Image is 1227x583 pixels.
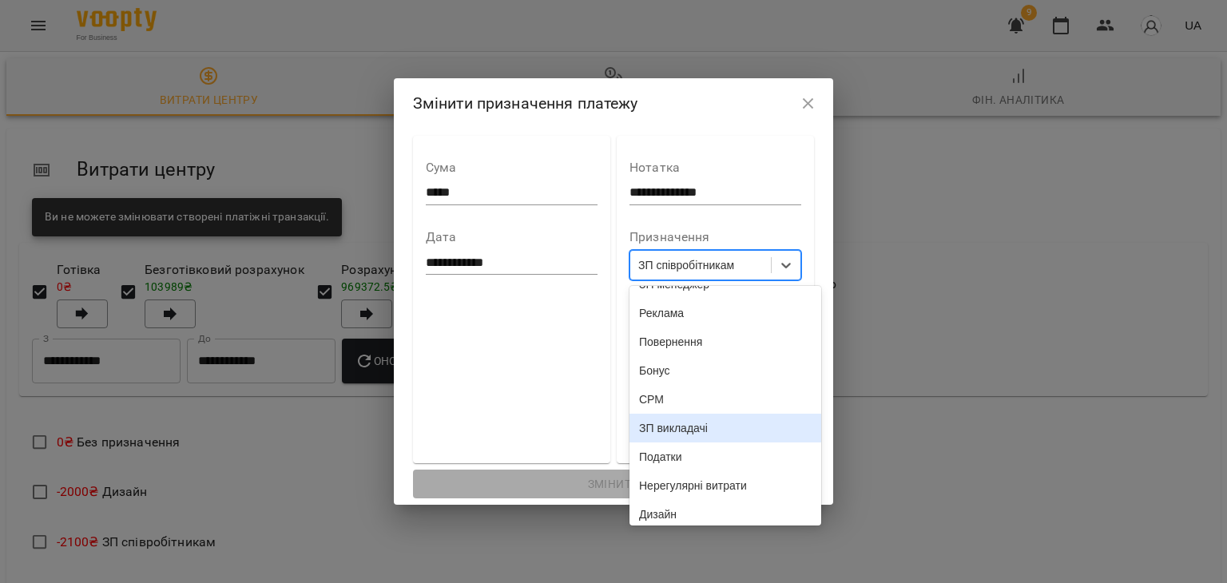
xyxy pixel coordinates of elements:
label: Нотатка [629,161,801,174]
div: Дизайн [629,500,821,529]
div: СРМ [629,385,821,414]
div: Бонус [629,356,821,385]
label: Призначення [629,231,801,244]
div: ЗП викладачі [629,414,821,442]
div: Повернення [629,327,821,356]
label: Сума [426,161,598,174]
div: Податки [629,442,821,471]
h2: Змінити призначення платежу [413,91,815,116]
div: Нерегулярні витрати [629,471,821,500]
div: ЗП співробітникам [638,257,734,273]
label: Дата [426,231,598,244]
div: Реклама [629,299,821,327]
